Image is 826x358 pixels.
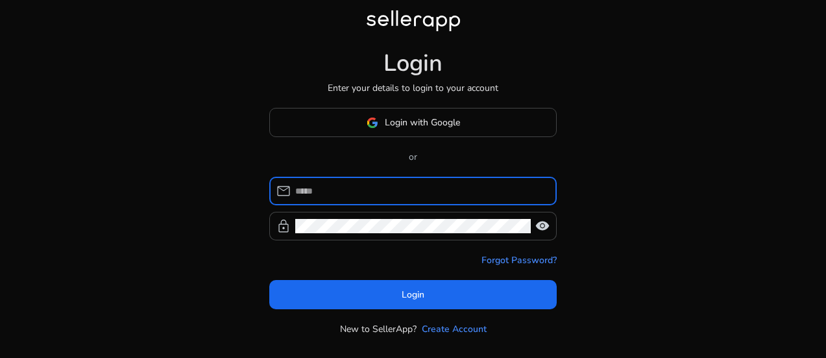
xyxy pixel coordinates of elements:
span: Login with Google [385,116,460,129]
p: or [269,150,557,164]
h1: Login [383,49,443,77]
button: Login with Google [269,108,557,137]
span: lock [276,218,291,234]
p: Enter your details to login to your account [328,81,498,95]
button: Login [269,280,557,309]
a: Create Account [422,322,487,336]
img: google-logo.svg [367,117,378,129]
span: visibility [535,218,550,234]
a: Forgot Password? [481,253,557,267]
span: mail [276,183,291,199]
p: New to SellerApp? [340,322,417,336]
span: Login [402,288,424,301]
